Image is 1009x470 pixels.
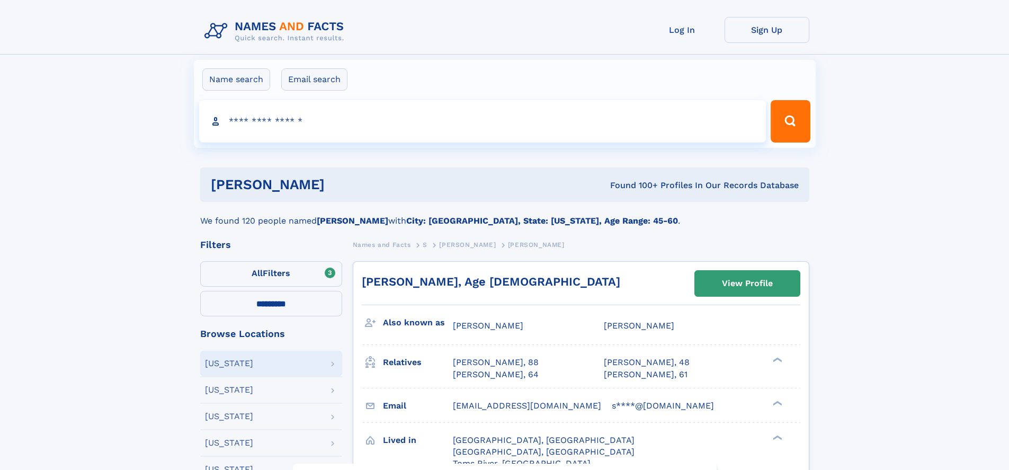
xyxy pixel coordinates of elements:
[604,357,690,368] a: [PERSON_NAME], 48
[200,261,342,287] label: Filters
[453,321,523,331] span: [PERSON_NAME]
[604,321,674,331] span: [PERSON_NAME]
[205,412,253,421] div: [US_STATE]
[423,238,427,251] a: S
[439,241,496,249] span: [PERSON_NAME]
[205,386,253,394] div: [US_STATE]
[770,434,783,441] div: ❯
[453,401,601,411] span: [EMAIL_ADDRESS][DOMAIN_NAME]
[695,271,800,296] a: View Profile
[423,241,427,249] span: S
[722,271,773,296] div: View Profile
[770,357,783,363] div: ❯
[453,435,635,445] span: [GEOGRAPHIC_DATA], [GEOGRAPHIC_DATA]
[770,400,783,406] div: ❯
[199,100,766,143] input: search input
[640,17,725,43] a: Log In
[725,17,809,43] a: Sign Up
[453,447,635,457] span: [GEOGRAPHIC_DATA], [GEOGRAPHIC_DATA]
[453,357,539,368] a: [PERSON_NAME], 88
[508,241,565,249] span: [PERSON_NAME]
[281,68,347,91] label: Email search
[383,397,453,415] h3: Email
[362,275,620,288] a: [PERSON_NAME], Age [DEMOGRAPHIC_DATA]
[205,359,253,368] div: [US_STATE]
[383,431,453,449] h3: Lived in
[200,329,342,339] div: Browse Locations
[200,240,342,250] div: Filters
[453,369,539,380] a: [PERSON_NAME], 64
[383,314,453,332] h3: Also known as
[200,17,353,46] img: Logo Names and Facts
[406,216,678,226] b: City: [GEOGRAPHIC_DATA], State: [US_STATE], Age Range: 45-60
[252,268,263,278] span: All
[604,369,687,380] a: [PERSON_NAME], 61
[453,458,591,468] span: Toms River, [GEOGRAPHIC_DATA]
[353,238,411,251] a: Names and Facts
[383,353,453,371] h3: Relatives
[317,216,388,226] b: [PERSON_NAME]
[200,202,809,227] div: We found 120 people named with .
[771,100,810,143] button: Search Button
[467,180,799,191] div: Found 100+ Profiles In Our Records Database
[439,238,496,251] a: [PERSON_NAME]
[211,178,468,191] h1: [PERSON_NAME]
[205,439,253,447] div: [US_STATE]
[202,68,270,91] label: Name search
